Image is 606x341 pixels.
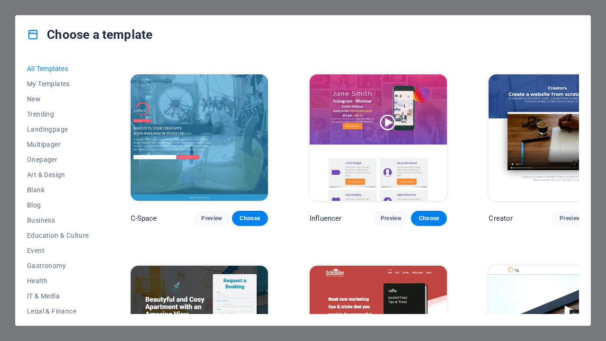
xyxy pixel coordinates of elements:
button: Event [27,243,89,258]
span: Blog [27,201,89,209]
span: Onepager [27,156,89,163]
h4: Choose a template [27,27,152,42]
span: IT & Media [27,292,89,300]
button: Blank [27,182,89,197]
span: My Templates [27,80,89,88]
button: Onepager [27,152,89,167]
img: Influencer [310,74,447,201]
span: Multipager [27,141,89,148]
span: Health [27,277,89,285]
p: C-Space [131,214,157,223]
span: Preview [381,215,401,222]
button: Blog [27,197,89,213]
span: Preview [560,215,580,222]
button: Legal & Finance [27,304,89,319]
span: Preview [201,215,222,222]
button: Landingpage [27,122,89,137]
span: Choose [419,215,439,222]
button: Choose [232,211,268,226]
span: Landingpage [27,126,89,133]
button: Education & Culture [27,228,89,243]
span: New [27,95,89,103]
button: Multipager [27,137,89,152]
span: Education & Culture [27,232,89,239]
button: Gastronomy [27,258,89,273]
span: Legal & Finance [27,307,89,315]
p: Influencer [310,214,341,223]
button: Preview [194,211,230,226]
span: All Templates [27,65,89,72]
button: Business [27,213,89,228]
button: Preview [373,211,409,226]
button: All Templates [27,61,89,76]
span: Gastronomy [27,262,89,269]
p: Creator [489,214,513,223]
span: Blank [27,186,89,194]
button: New [27,91,89,107]
button: Trending [27,107,89,122]
span: Art & Design [27,171,89,179]
span: Trending [27,110,89,118]
button: IT & Media [27,288,89,304]
img: C-Space [131,74,268,201]
span: Event [27,247,89,254]
button: Health [27,273,89,288]
button: Art & Design [27,167,89,182]
button: Choose [411,211,447,226]
span: Business [27,216,89,224]
button: Preview [552,211,588,226]
span: Choose [240,215,260,222]
button: My Templates [27,76,89,91]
